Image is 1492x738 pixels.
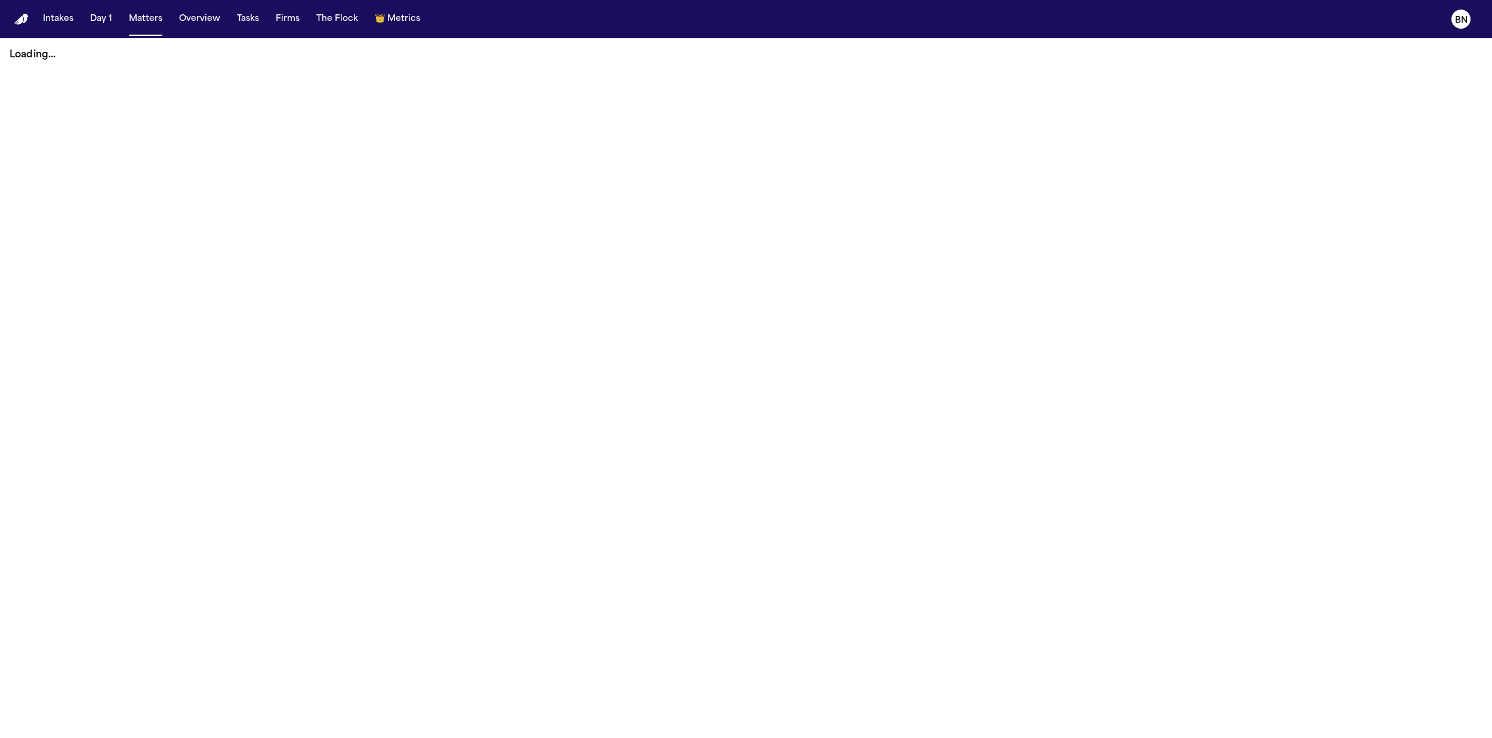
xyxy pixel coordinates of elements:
button: Day 1 [85,8,117,30]
button: The Flock [312,8,363,30]
button: Tasks [232,8,264,30]
text: BN [1455,16,1468,24]
button: Firms [271,8,304,30]
span: Metrics [387,13,420,25]
button: crownMetrics [370,8,425,30]
button: Matters [124,8,167,30]
button: Overview [174,8,225,30]
img: Finch Logo [14,14,29,25]
p: Loading... [10,48,1482,62]
span: crown [375,13,385,25]
button: Intakes [38,8,78,30]
a: Home [14,14,29,25]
